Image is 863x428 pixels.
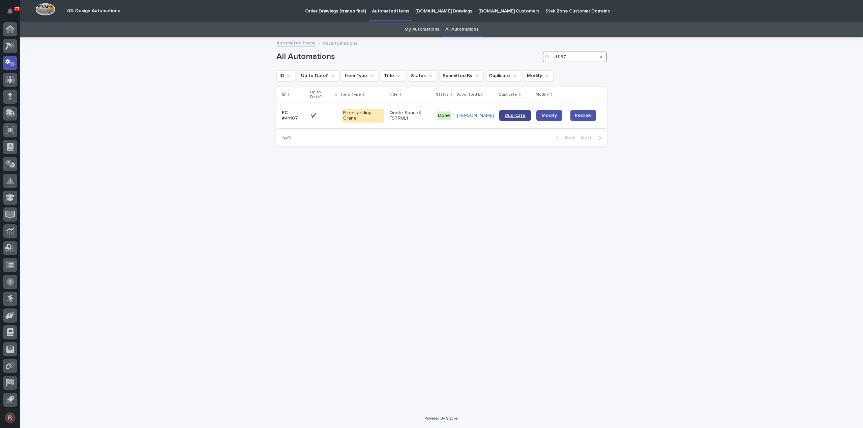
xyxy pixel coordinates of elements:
p: Modify [536,91,549,98]
p: Status [436,91,449,98]
div: Notifications72 [8,8,17,19]
button: Redraw [570,110,596,121]
img: Workspace Logo [35,3,55,15]
p: Up to Date? [310,89,333,101]
button: Next [578,135,607,141]
span: Modify [542,113,557,118]
button: Notifications [3,4,17,18]
button: Item Type [342,70,378,81]
tr: FC #41187✔️✔️ Freestanding CraneQuote SpaceX - FSTRUL1Done[PERSON_NAME] DuplicateModifyRedraw [276,103,607,128]
p: FC #41187 [282,110,305,122]
button: Back [550,135,578,141]
button: Up to Date? [298,70,339,81]
p: Item Type [341,91,361,98]
span: Duplicate [505,113,526,118]
button: Duplicate [486,70,521,81]
a: Duplicate [499,110,531,121]
p: Duplicate [499,91,517,98]
button: ID [276,70,295,81]
p: Title [389,91,398,98]
div: Done [437,111,451,120]
button: users-avatar [3,410,17,425]
p: ✔️ [311,111,318,119]
a: My Automations [405,22,439,37]
p: 72 [15,6,19,11]
h1: All Automations [276,52,540,62]
input: Search [543,52,607,62]
a: Automated Items [276,39,315,46]
a: [PERSON_NAME] [457,113,494,119]
p: 1 of 1 [276,130,296,146]
span: Next [581,136,596,140]
span: Back [561,136,575,140]
p: All Automations [323,39,357,46]
a: Powered By Stacker [424,416,458,420]
button: Submitted By [440,70,483,81]
p: ID [282,91,286,98]
p: Submitted By [456,91,483,98]
p: Quote SpaceX - FSTRUL1 [389,110,431,122]
button: Modify [524,70,553,81]
button: Status [408,70,437,81]
div: Freestanding Crane [342,109,384,123]
a: All Automations [445,22,478,37]
span: Redraw [575,112,592,119]
h2: 03. Design Automations [67,8,120,14]
a: Modify [536,110,562,121]
button: Title [381,70,405,81]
